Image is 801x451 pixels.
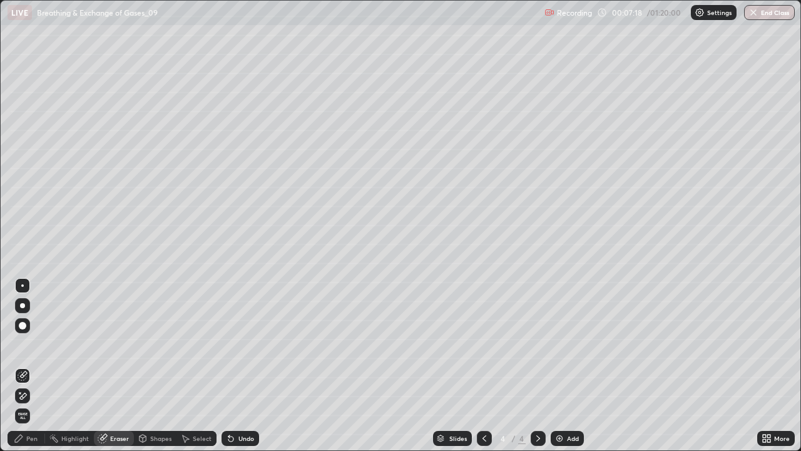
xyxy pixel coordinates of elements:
span: Erase all [16,412,29,420]
div: Eraser [110,435,129,442]
div: Add [567,435,579,442]
div: Slides [449,435,467,442]
div: 4 [497,435,509,442]
div: Select [193,435,212,442]
div: Shapes [150,435,171,442]
div: 4 [518,433,526,444]
img: add-slide-button [554,433,564,443]
img: end-class-cross [748,8,758,18]
button: End Class [744,5,795,20]
p: Recording [557,8,592,18]
img: class-settings-icons [695,8,705,18]
img: recording.375f2c34.svg [544,8,554,18]
p: Breathing & Exchange of Gases_09 [37,8,158,18]
div: Pen [26,435,38,442]
p: Settings [707,9,732,16]
p: LIVE [11,8,28,18]
div: Highlight [61,435,89,442]
div: / [512,435,516,442]
div: More [774,435,790,442]
div: Undo [238,435,254,442]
